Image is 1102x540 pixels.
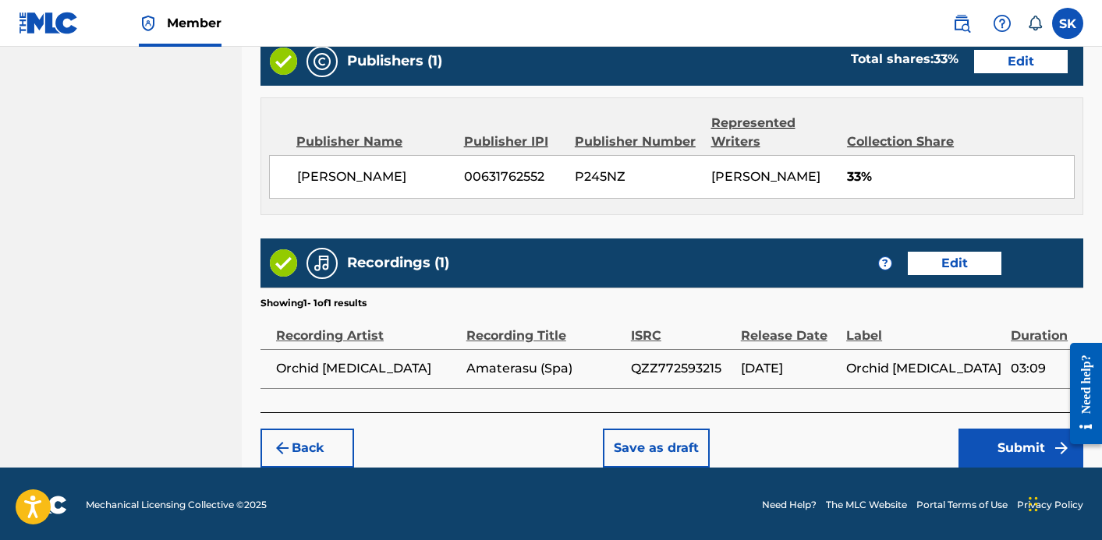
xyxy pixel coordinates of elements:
span: 33% [847,168,1074,186]
button: Submit [958,429,1083,468]
img: search [952,14,971,33]
a: Need Help? [762,498,817,512]
span: Orchid [MEDICAL_DATA] [846,359,1003,378]
span: [DATE] [741,359,838,378]
div: Recording Title [466,310,623,345]
div: Drag [1029,481,1038,528]
iframe: Resource Center [1058,331,1102,457]
a: The MLC Website [826,498,907,512]
button: Back [260,429,354,468]
img: 7ee5dd4eb1f8a8e3ef2f.svg [273,439,292,457]
div: Release Date [741,310,838,345]
h5: Recordings (1) [347,254,449,272]
img: help [993,14,1012,33]
span: [PERSON_NAME] [297,168,452,186]
div: Notifications [1027,16,1043,31]
button: Save as draft [603,429,710,468]
h5: Publishers (1) [347,52,442,70]
span: [PERSON_NAME] [711,169,820,184]
span: P245NZ [575,168,699,186]
div: Publisher IPI [464,132,563,151]
div: User Menu [1052,8,1083,39]
button: Edit [974,50,1068,73]
div: ISRC [631,310,733,345]
div: Label [846,310,1003,345]
button: Edit [908,252,1001,275]
span: QZZ772593215 [631,359,733,378]
a: Portal Terms of Use [916,498,1008,512]
div: Total shares: [851,50,958,69]
span: Amaterasu (Spa) [466,359,623,378]
span: 03:09 [1011,359,1075,378]
span: 00631762552 [464,168,563,186]
div: Duration [1011,310,1075,345]
a: Public Search [946,8,977,39]
div: Help [987,8,1018,39]
img: MLC Logo [19,12,79,34]
iframe: Chat Widget [1024,465,1102,540]
img: Publishers [313,52,331,71]
div: Collection Share [847,132,964,151]
div: Publisher Number [575,132,700,151]
img: Top Rightsholder [139,14,158,33]
a: Privacy Policy [1017,498,1083,512]
div: Publisher Name [296,132,452,151]
img: Recordings [313,254,331,273]
img: Valid [270,249,297,277]
span: Member [167,14,221,32]
span: 33 % [934,51,958,66]
span: Orchid [MEDICAL_DATA] [276,359,459,378]
div: Represented Writers [711,114,836,151]
img: Valid [270,48,297,75]
img: f7272a7cc735f4ea7f67.svg [1052,439,1071,457]
p: Showing 1 - 1 of 1 results [260,296,367,310]
span: ? [879,257,891,270]
span: Mechanical Licensing Collective © 2025 [86,498,267,512]
div: Recording Artist [276,310,459,345]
